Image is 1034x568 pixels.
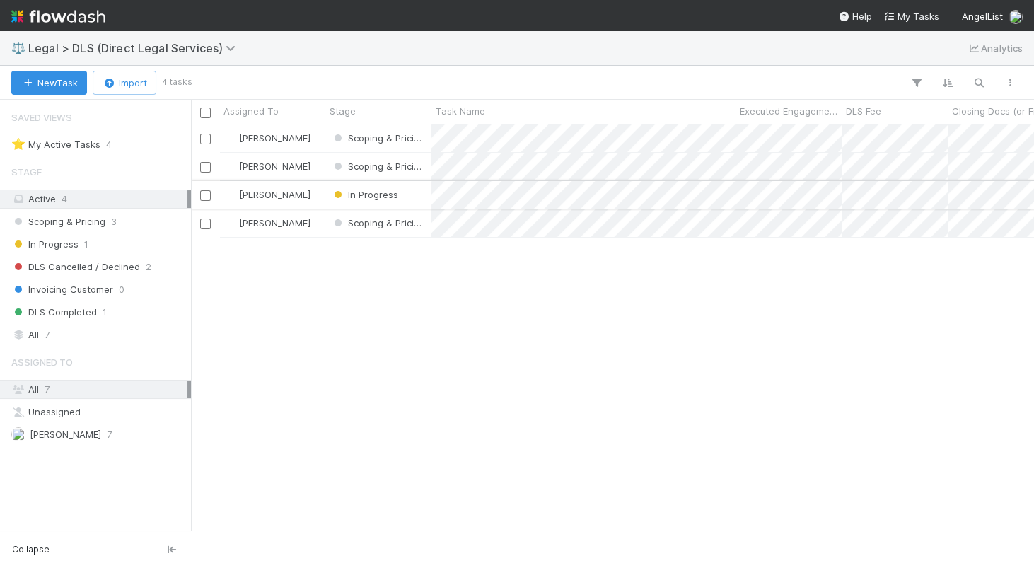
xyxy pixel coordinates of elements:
[838,9,872,23] div: Help
[11,158,42,186] span: Stage
[331,159,424,173] div: Scoping & Pricing
[111,213,117,231] span: 3
[225,131,310,145] div: [PERSON_NAME]
[11,136,100,153] div: My Active Tasks
[226,189,237,200] img: avatar_b5be9b1b-4537-4870-b8e7-50cc2287641b.png
[331,216,424,230] div: Scoping & Pricing
[331,189,398,200] span: In Progress
[331,217,425,228] span: Scoping & Pricing
[11,71,87,95] button: NewTask
[11,190,187,208] div: Active
[11,236,79,253] span: In Progress
[103,303,107,321] span: 1
[45,383,50,395] span: 7
[62,193,67,204] span: 4
[331,187,398,202] div: In Progress
[11,103,72,132] span: Saved Views
[107,426,112,444] span: 7
[11,213,105,231] span: Scoping & Pricing
[11,348,73,376] span: Assigned To
[883,11,939,22] span: My Tasks
[239,217,310,228] span: [PERSON_NAME]
[1009,10,1023,24] img: avatar_b5be9b1b-4537-4870-b8e7-50cc2287641b.png
[225,187,310,202] div: [PERSON_NAME]
[93,71,156,95] button: Import
[436,104,485,118] span: Task Name
[119,281,124,299] span: 0
[846,104,881,118] span: DLS Fee
[883,9,939,23] a: My Tasks
[11,303,97,321] span: DLS Completed
[200,219,211,229] input: Toggle Row Selected
[200,134,211,144] input: Toggle Row Selected
[239,132,310,144] span: [PERSON_NAME]
[146,258,151,276] span: 2
[11,138,25,150] span: ⭐
[331,132,425,144] span: Scoping & Pricing
[28,41,243,55] span: Legal > DLS (Direct Legal Services)
[11,258,140,276] span: DLS Cancelled / Declined
[200,162,211,173] input: Toggle Row Selected
[223,104,279,118] span: Assigned To
[11,381,187,398] div: All
[962,11,1003,22] span: AngelList
[740,104,838,118] span: Executed Engagement Letter
[30,429,101,440] span: [PERSON_NAME]
[106,136,112,153] span: 4
[11,427,25,441] img: avatar_b5be9b1b-4537-4870-b8e7-50cc2287641b.png
[200,108,211,118] input: Toggle All Rows Selected
[967,40,1023,57] a: Analytics
[225,159,310,173] div: [PERSON_NAME]
[225,216,310,230] div: [PERSON_NAME]
[226,161,237,172] img: avatar_b5be9b1b-4537-4870-b8e7-50cc2287641b.png
[330,104,356,118] span: Stage
[331,131,424,145] div: Scoping & Pricing
[226,132,237,144] img: avatar_b5be9b1b-4537-4870-b8e7-50cc2287641b.png
[84,236,88,253] span: 1
[12,543,50,556] span: Collapse
[11,4,105,28] img: logo-inverted-e16ddd16eac7371096b0.svg
[11,326,187,344] div: All
[239,161,310,172] span: [PERSON_NAME]
[162,76,192,88] small: 4 tasks
[226,217,237,228] img: avatar_b5be9b1b-4537-4870-b8e7-50cc2287641b.png
[11,281,113,299] span: Invoicing Customer
[11,403,187,421] div: Unassigned
[239,189,310,200] span: [PERSON_NAME]
[331,161,425,172] span: Scoping & Pricing
[11,42,25,54] span: ⚖️
[45,326,50,344] span: 7
[200,190,211,201] input: Toggle Row Selected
